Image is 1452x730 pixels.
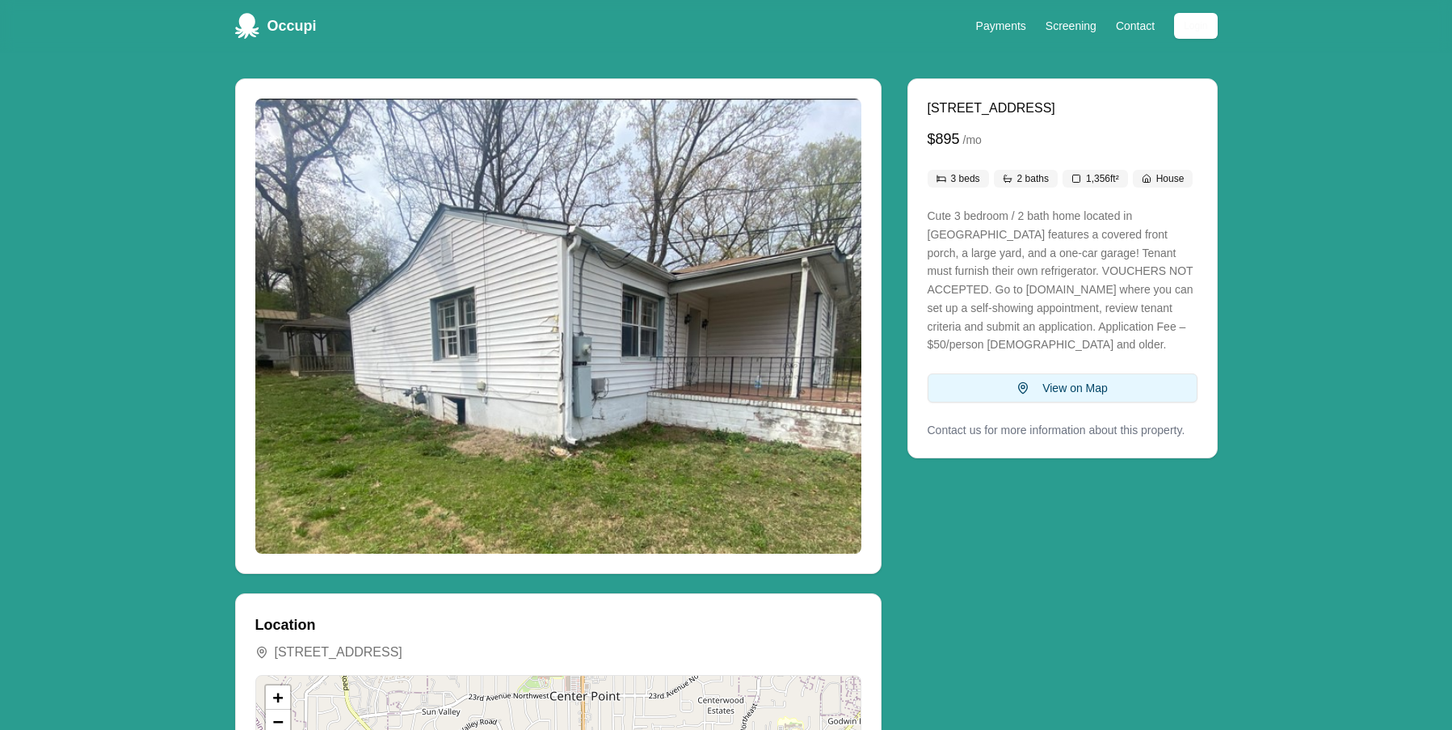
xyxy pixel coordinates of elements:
div: 2 baths [994,170,1058,188]
img: Property image 1 [255,99,861,554]
span: / mo [963,132,982,148]
a: Zoom in [266,686,290,710]
p: Contact us for more information about this property. [928,422,1197,438]
div: Property features [928,170,1197,188]
span: + [272,687,283,707]
div: House [1133,170,1193,188]
nav: Main [976,13,1218,39]
span: [STREET_ADDRESS] [928,101,1055,115]
a: Occupi [235,13,317,39]
a: Screening [1046,19,1096,32]
span: Occupi [267,15,317,37]
div: Property details [928,99,1197,438]
button: Login [1174,13,1217,39]
button: [STREET_ADDRESS] [275,643,402,662]
a: Contact [1116,19,1155,32]
span: $895 [928,128,960,150]
p: Cute 3 bedroom / 2 bath home located in [GEOGRAPHIC_DATA] features a covered front porch, a large... [928,207,1197,354]
div: 3 beds [928,170,989,188]
h3: Location [255,614,861,636]
div: 1,356 ft² [1063,170,1128,188]
a: Payments [976,19,1026,32]
button: Scroll to map view [928,373,1197,403]
a: Login [1174,18,1217,32]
